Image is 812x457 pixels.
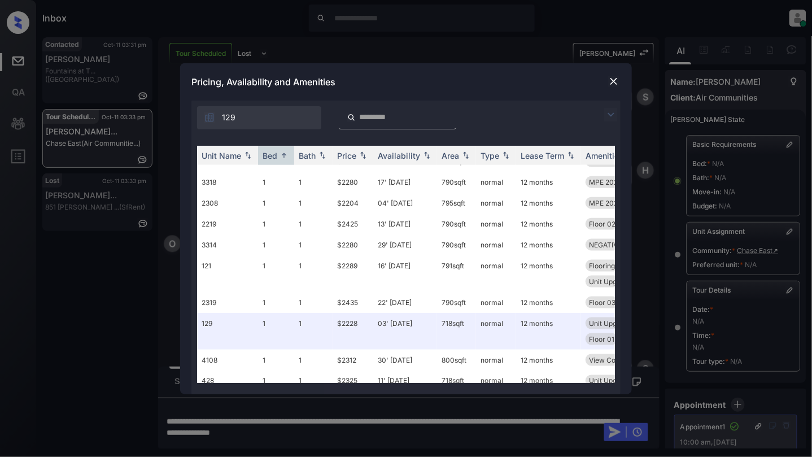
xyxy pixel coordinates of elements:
[516,313,581,350] td: 12 months
[294,255,333,292] td: 1
[589,319,644,328] span: Unit Upgrade 1-...
[589,277,644,286] span: Unit Upgrade 1-...
[180,63,632,101] div: Pricing, Availability and Amenities
[294,292,333,313] td: 1
[258,234,294,255] td: 1
[258,313,294,350] td: 1
[437,313,476,350] td: 718 sqft
[589,298,615,307] span: Floor 03
[437,371,476,423] td: 718 sqft
[202,151,241,160] div: Unit Name
[373,193,437,214] td: 04' [DATE]
[476,172,516,193] td: normal
[373,313,437,350] td: 03' [DATE]
[516,371,581,423] td: 12 months
[294,234,333,255] td: 1
[476,313,516,350] td: normal
[317,151,328,159] img: sorting
[294,350,333,371] td: 1
[437,292,476,313] td: 790 sqft
[437,255,476,292] td: 791 sqft
[373,255,437,292] td: 16' [DATE]
[421,151,433,159] img: sorting
[278,151,290,160] img: sorting
[589,199,653,207] span: MPE 2025 SmartR...
[589,377,644,385] span: Unit Upgrade 1-...
[333,255,373,292] td: $2289
[589,178,653,186] span: MPE 2025 SmartR...
[197,234,258,255] td: 3314
[516,214,581,234] td: 12 months
[258,193,294,214] td: 1
[476,371,516,423] td: normal
[333,193,373,214] td: $2204
[333,292,373,313] td: $2435
[373,350,437,371] td: 30' [DATE]
[333,172,373,193] td: $2280
[476,292,516,313] td: normal
[258,350,294,371] td: 1
[197,193,258,214] td: 2308
[608,76,619,87] img: close
[437,350,476,371] td: 800 sqft
[565,151,577,159] img: sorting
[476,234,516,255] td: normal
[258,292,294,313] td: 1
[373,234,437,255] td: 29' [DATE]
[476,193,516,214] td: normal
[442,151,459,160] div: Area
[373,292,437,313] td: 22' [DATE]
[516,172,581,193] td: 12 months
[373,172,437,193] td: 17' [DATE]
[476,214,516,234] td: normal
[204,112,215,123] img: icon-zuma
[589,335,614,343] span: Floor 01
[222,111,235,124] span: 129
[294,214,333,234] td: 1
[258,371,294,423] td: 1
[197,292,258,313] td: 2319
[437,214,476,234] td: 790 sqft
[476,255,516,292] td: normal
[589,356,639,364] span: View Courtyard
[299,151,316,160] div: Bath
[294,371,333,423] td: 1
[197,255,258,292] td: 121
[197,172,258,193] td: 3318
[460,151,472,159] img: sorting
[373,214,437,234] td: 13' [DATE]
[333,371,373,423] td: $2325
[437,234,476,255] td: 790 sqft
[437,172,476,193] td: 790 sqft
[337,151,356,160] div: Price
[589,220,615,228] span: Floor 02
[242,151,254,159] img: sorting
[516,292,581,313] td: 12 months
[516,255,581,292] td: 12 months
[258,172,294,193] td: 1
[500,151,512,159] img: sorting
[294,313,333,350] td: 1
[437,193,476,214] td: 795 sqft
[516,234,581,255] td: 12 months
[258,214,294,234] td: 1
[589,241,648,249] span: NEGATIVE Locati...
[476,350,516,371] td: normal
[521,151,564,160] div: Lease Term
[333,234,373,255] td: $2280
[604,108,618,121] img: icon-zuma
[333,214,373,234] td: $2425
[294,172,333,193] td: 1
[481,151,499,160] div: Type
[294,193,333,214] td: 1
[357,151,369,159] img: sorting
[197,313,258,350] td: 129
[197,214,258,234] td: 2219
[516,350,581,371] td: 12 months
[347,112,356,123] img: icon-zuma
[333,313,373,350] td: $2228
[373,371,437,423] td: 11' [DATE]
[586,151,623,160] div: Amenities
[263,151,277,160] div: Bed
[589,262,644,270] span: Flooring Wood 1...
